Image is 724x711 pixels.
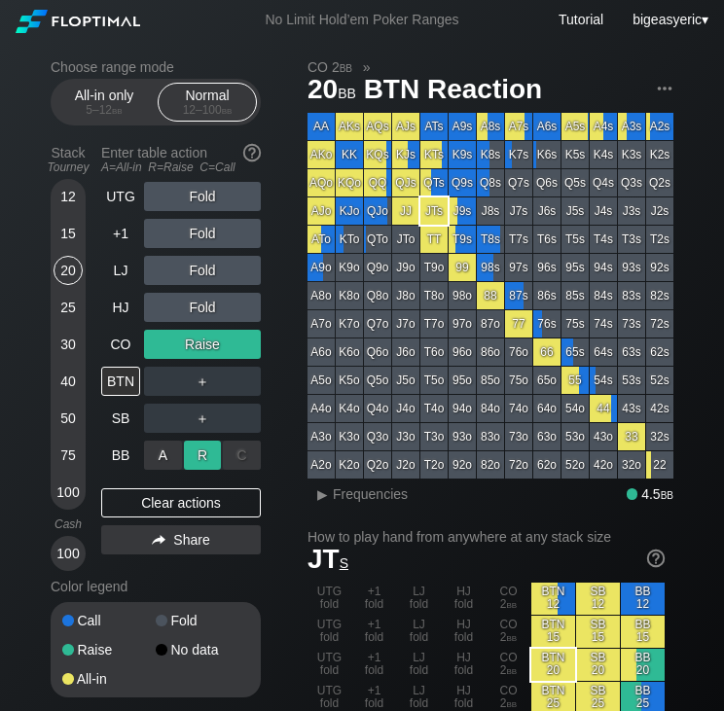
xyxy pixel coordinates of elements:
span: bigeasyeric [633,12,702,27]
div: CO [101,330,140,359]
div: 53o [561,423,589,450]
div: 63s [618,338,645,366]
div: 75 [54,441,83,470]
div: 94o [449,395,476,422]
div: HJ fold [442,616,486,648]
div: 84s [590,282,617,309]
div: 95s [561,254,589,281]
div: C [223,441,261,470]
div: J2s [646,197,673,225]
div: K9o [336,254,363,281]
div: Call [62,614,156,627]
div: 74s [590,310,617,338]
div: Q6o [364,338,391,366]
div: 66 [533,338,561,366]
div: 84o [477,395,504,422]
div: JTs [420,197,448,225]
div: A4o [308,395,335,422]
div: 86s [533,282,561,309]
div: LJ fold [397,583,441,615]
div: +1 fold [352,583,396,615]
div: T7s [505,226,532,253]
div: K4s [590,141,617,168]
div: AQs [364,113,391,140]
div: K6s [533,141,561,168]
div: BB 20 [621,649,665,681]
div: BB 15 [621,616,665,648]
div: K2o [336,451,363,479]
div: SB 20 [576,649,620,681]
div: Clear actions [101,488,261,517]
span: bb [507,597,518,611]
div: 75s [561,310,589,338]
div: Q2o [364,451,391,479]
div: T7o [420,310,448,338]
div: 30 [54,330,83,359]
div: T3o [420,423,448,450]
img: ellipsis.fd386fe8.svg [654,78,675,99]
div: 33 [618,423,645,450]
div: K3o [336,423,363,450]
div: ▸ [309,482,335,506]
div: J4o [392,395,419,422]
div: 63o [533,423,561,450]
div: Q3s [618,169,645,196]
div: All-in [62,672,156,686]
div: LJ fold [397,616,441,648]
div: T3s [618,226,645,253]
div: A3s [618,113,645,140]
span: CO 2 [305,58,355,76]
div: 87o [477,310,504,338]
div: Cash [43,517,93,531]
div: 97o [449,310,476,338]
img: share.864f2f62.svg [152,535,165,546]
div: 53s [618,367,645,394]
div: CO 2 [487,583,530,615]
div: T6o [420,338,448,366]
div: Q8o [364,282,391,309]
div: Q9s [449,169,476,196]
div: J9s [449,197,476,225]
div: A5s [561,113,589,140]
span: bb [340,59,352,75]
div: BB [101,441,140,470]
div: T8s [477,226,504,253]
div: 32o [618,451,645,479]
div: Q4o [364,395,391,422]
div: QJs [392,169,419,196]
div: 43s [618,395,645,422]
div: K4o [336,395,363,422]
div: 100 [54,539,83,568]
span: bb [507,630,518,644]
div: 50 [54,404,83,433]
div: Fold [144,256,261,285]
div: 73s [618,310,645,338]
div: KQs [364,141,391,168]
div: 98o [449,282,476,309]
div: A2o [308,451,335,479]
span: bb [661,486,673,502]
div: Q4s [590,169,617,196]
div: AQo [308,169,335,196]
div: ATo [308,226,335,253]
div: J7o [392,310,419,338]
div: HJ fold [442,649,486,681]
div: K5o [336,367,363,394]
div: 44 [590,395,617,422]
div: KJo [336,197,363,225]
div: J8s [477,197,504,225]
div: 100 [54,478,83,507]
span: BTN Reaction [361,75,546,107]
div: 76s [533,310,561,338]
div: 42o [590,451,617,479]
div: SB 15 [576,616,620,648]
span: bb [507,663,518,677]
span: Frequencies [333,486,408,502]
div: T9o [420,254,448,281]
div: 12 [54,182,83,211]
div: UTG fold [308,583,351,615]
div: T6s [533,226,561,253]
div: T4s [590,226,617,253]
div: JTo [392,226,419,253]
div: 73o [505,423,532,450]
